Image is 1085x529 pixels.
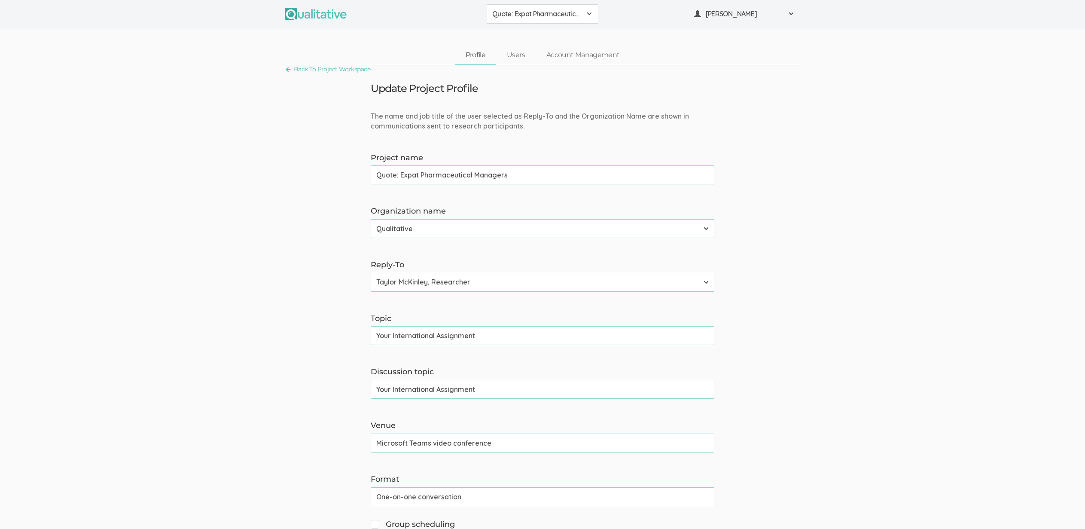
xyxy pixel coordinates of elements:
[371,260,714,271] label: Reply-To
[371,313,714,324] label: Topic
[487,4,598,24] button: Quote: Expat Pharmaceutical Managers
[371,83,478,94] h3: Update Project Profile
[371,367,714,378] label: Discussion topic
[689,4,800,24] button: [PERSON_NAME]
[371,420,714,431] label: Venue
[364,111,721,131] div: The name and job title of the user selected as Reply-To and the Organization Name are shown in co...
[371,206,714,217] label: Organization name
[455,46,497,64] a: Profile
[371,153,714,164] label: Project name
[371,474,714,485] label: Format
[536,46,630,64] a: Account Management
[1042,488,1085,529] iframe: Chat Widget
[706,9,783,19] span: [PERSON_NAME]
[496,46,536,64] a: Users
[285,64,370,75] a: Back To Project Workspace
[285,8,347,20] img: Qualitative
[492,9,582,19] span: Quote: Expat Pharmaceutical Managers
